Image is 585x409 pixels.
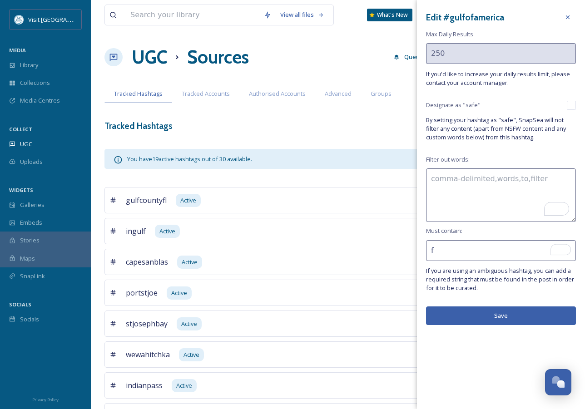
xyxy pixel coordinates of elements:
h3: Edit # gulfofamerica [426,11,504,24]
span: ingulf [126,226,146,237]
a: View all files [276,6,329,24]
span: Groups [371,89,392,98]
span: indianpass [126,380,163,391]
h1: Sources [187,44,249,71]
span: Galleries [20,201,45,209]
span: Tracked Accounts [182,89,230,98]
span: Active [180,196,196,205]
h3: Tracked Hashtags [104,119,173,133]
a: UGC [132,44,167,71]
span: Socials [20,315,39,324]
span: Collections [20,79,50,87]
span: MEDIA [9,47,26,54]
span: capesanblas [126,256,168,267]
span: Stories [20,236,40,245]
span: wewahitchka [126,349,170,360]
span: gulfcountyfl [126,195,167,206]
span: Visit [GEOGRAPHIC_DATA] [28,15,99,24]
span: Active [183,350,199,359]
span: Privacy Policy [32,397,59,403]
span: Advanced [325,89,352,98]
a: Privacy Policy [32,394,59,404]
textarea: To enrich screen reader interactions, please activate Accessibility in Grammarly extension settings [426,168,576,222]
button: Queued [389,48,431,66]
span: By setting your hashtag as "safe", SnapSea will not filter any content (apart from NSFW content a... [426,116,576,142]
span: Filter out words: [426,155,470,164]
span: Active [176,381,192,390]
span: Tracked Hashtags [114,89,163,98]
span: Must contain: [426,227,462,235]
span: SnapLink [20,272,45,281]
a: Queued [389,48,436,66]
span: You have 19 active hashtags out of 30 available. [127,155,252,163]
input: To enrich screen reader interactions, please activate Accessibility in Grammarly extension settings [426,240,576,261]
span: Media Centres [20,96,60,105]
span: Active [181,320,197,328]
span: Max Daily Results [426,30,473,39]
img: download%20%282%29.png [15,15,24,24]
span: If you'd like to increase your daily results limit, please contact your account manager. [426,70,576,87]
span: Uploads [20,158,43,166]
span: Active [159,227,175,236]
span: Active [171,289,187,297]
button: Save [426,306,576,325]
span: stjosephbay [126,318,168,329]
span: Authorised Accounts [249,89,306,98]
span: portstjoe [126,287,158,298]
span: COLLECT [9,126,32,133]
button: Open Chat [545,369,571,395]
span: Embeds [20,218,42,227]
a: What's New [367,9,412,21]
span: If you are using an ambiguous hashtag, you can add a required string that must be found in the po... [426,266,576,293]
span: UGC [20,140,32,148]
input: Search your library [126,5,259,25]
span: SOCIALS [9,301,31,308]
span: Maps [20,254,35,263]
span: Library [20,61,38,69]
span: Active [182,258,198,266]
span: WIDGETS [9,187,33,193]
span: Designate as "safe" [426,101,481,109]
